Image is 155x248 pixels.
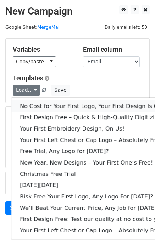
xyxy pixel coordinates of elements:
a: MergeMail [37,24,61,30]
span: Daily emails left: 50 [102,23,150,31]
iframe: Chat Widget [120,214,155,248]
button: Save [51,85,70,96]
h2: New Campaign [5,5,150,17]
small: Google Sheet: [5,24,61,30]
a: Load... [13,85,40,96]
a: Templates [13,74,43,82]
a: Daily emails left: 50 [102,24,150,30]
h5: Variables [13,46,72,53]
a: Send [5,201,29,215]
a: Copy/paste... [13,56,56,67]
h5: Email column [83,46,143,53]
